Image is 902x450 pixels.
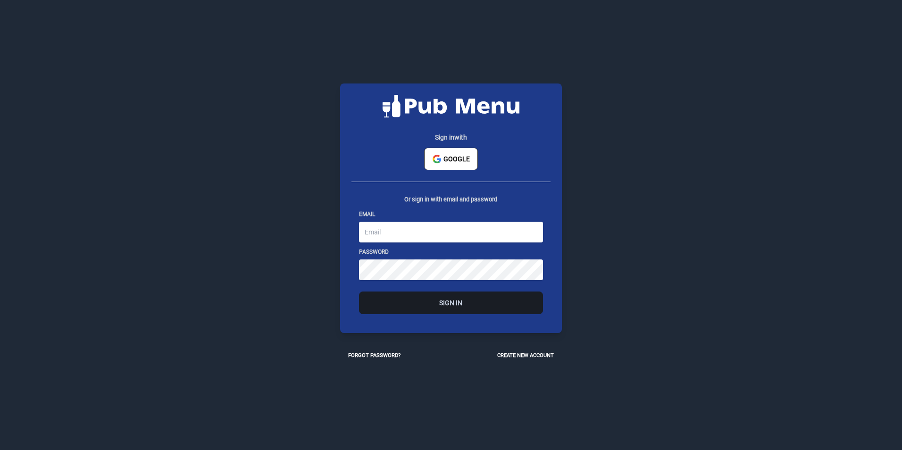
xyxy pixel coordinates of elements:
[359,248,543,256] label: Password
[351,95,550,117] img: Pub Menu
[404,196,497,203] small: Or sign in with email and password
[351,133,550,142] h6: Sign in with
[489,344,562,367] button: Create new account
[359,292,543,314] button: Sign In
[497,352,554,359] small: Create new account
[359,210,543,218] label: Email
[359,222,543,242] input: Email
[432,154,442,164] img: Sign in with google
[340,344,409,367] button: Forgot password?
[348,352,401,359] small: Forgot password?
[424,148,478,170] button: Google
